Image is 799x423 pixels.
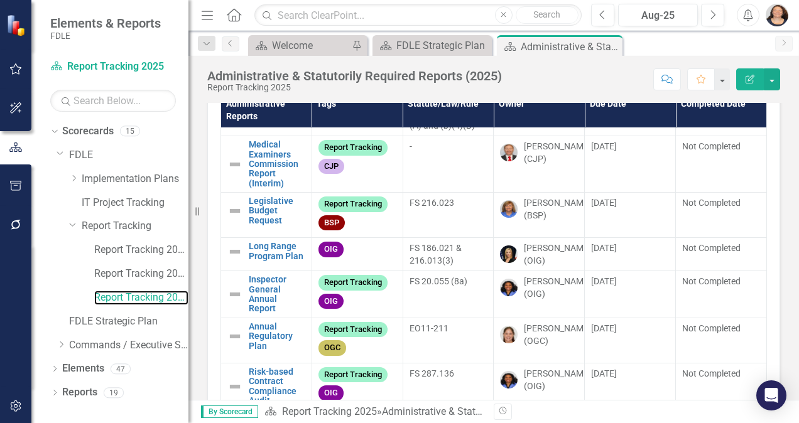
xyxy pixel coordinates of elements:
[591,243,617,253] span: [DATE]
[318,275,388,291] span: Report Tracking
[318,294,344,309] span: OIG
[585,363,676,410] td: Double-Click to Edit
[585,271,676,318] td: Double-Click to Edit
[500,144,518,161] img: Brett Kirkland
[221,193,312,238] td: Double-Click to Edit Right Click for Context Menu
[254,4,582,26] input: Search ClearPoint...
[104,387,124,398] div: 19
[585,193,676,238] td: Double-Click to Edit
[403,318,494,363] td: Double-Click to Edit
[264,405,484,419] div: »
[227,329,242,344] img: Not Defined
[318,322,388,338] span: Report Tracking
[318,242,344,257] span: OIG
[524,242,591,267] div: [PERSON_NAME] (OIG)
[396,38,489,53] div: FDLE Strategic Plan
[682,242,760,254] div: Not Completed
[591,276,617,286] span: [DATE]
[227,203,242,218] img: Not Defined
[410,141,412,151] span: -
[766,4,788,26] img: Elizabeth Martin
[410,276,467,286] span: FS 20.055 (8a)
[682,322,760,335] div: Not Completed
[69,314,188,329] a: FDLE Strategic Plan
[249,196,305,225] a: Legislative Budget Request
[591,368,617,378] span: [DATE]
[62,385,97,400] a: Reports
[376,38,489,53] a: FDLE Strategic Plan
[221,136,312,193] td: Double-Click to Edit Right Click for Context Menu
[50,60,176,74] a: Report Tracking 2025
[201,405,258,418] span: By Scorecard
[676,193,767,238] td: Double-Click to Edit
[120,126,140,137] div: 15
[676,271,767,318] td: Double-Click to Edit
[524,196,591,222] div: [PERSON_NAME] (BSP)
[249,242,305,261] a: Long Range Program Plan
[682,367,760,380] div: Not Completed
[318,367,388,383] span: Report Tracking
[221,318,312,363] td: Double-Click to Edit Right Click for Context Menu
[585,318,676,363] td: Double-Click to Edit
[221,271,312,318] td: Double-Click to Edit Right Click for Context Menu
[249,275,305,314] a: Inspector General Annual Report
[524,322,591,347] div: [PERSON_NAME] (OGC)
[312,136,403,193] td: Double-Click to Edit
[521,39,619,55] div: Administrative & Statutorily Required Reports (2025)
[682,275,760,287] div: Not Completed
[585,136,676,193] td: Double-Click to Edit
[227,244,242,259] img: Not Defined
[682,196,760,209] div: Not Completed
[249,140,305,188] a: Medical Examiners Commission Report (Interim)
[676,136,767,193] td: Double-Click to Edit
[500,279,518,296] img: Lourdes Howell-Thomas
[249,322,305,351] a: Annual Regulatory Plan
[500,245,518,263] img: Heather Pence
[410,243,462,265] span: FS 186.021 & 216.013(3)
[249,367,305,406] a: Risk-based Contract Compliance Audit
[494,136,585,193] td: Double-Click to Edit
[410,323,448,333] span: EO11-211
[227,157,242,172] img: Not Defined
[494,193,585,238] td: Double-Click to Edit
[676,363,767,410] td: Double-Click to Edit
[312,193,403,238] td: Double-Click to Edit
[312,271,403,318] td: Double-Click to Edit
[221,363,312,410] td: Double-Click to Edit Right Click for Context Menu
[318,159,344,174] span: CJP
[524,275,591,300] div: [PERSON_NAME] (OIG)
[207,83,502,92] div: Report Tracking 2025
[94,243,188,257] a: Report Tracking 2023
[500,200,518,218] img: Sharon Wester
[585,238,676,271] td: Double-Click to Edit
[524,367,591,392] div: [PERSON_NAME] (OIG)
[94,267,188,281] a: Report Tracking 2024
[312,363,403,410] td: Double-Click to Edit
[516,6,579,24] button: Search
[591,141,617,151] span: [DATE]
[403,363,494,410] td: Double-Click to Edit
[403,271,494,318] td: Double-Click to Edit
[82,172,188,186] a: Implementation Plans
[82,219,188,233] a: Report Tracking
[591,198,617,208] span: [DATE]
[312,318,403,363] td: Double-Click to Edit
[533,9,560,19] span: Search
[494,363,585,410] td: Double-Click to Edit
[111,363,131,374] div: 47
[403,238,494,271] td: Double-Click to Edit
[494,318,585,363] td: Double-Click to Edit
[272,38,349,53] div: Welcome
[676,238,767,271] td: Double-Click to Edit
[756,380,786,410] div: Open Intercom Messenger
[494,271,585,318] td: Double-Click to Edit
[318,385,344,401] span: OIG
[282,405,377,417] a: Report Tracking 2025
[207,69,502,83] div: Administrative & Statutorily Required Reports (2025)
[62,361,104,376] a: Elements
[82,196,188,210] a: IT Project Tracking
[50,16,161,31] span: Elements & Reports
[524,140,591,165] div: [PERSON_NAME] (CJP)
[682,140,760,153] div: Not Completed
